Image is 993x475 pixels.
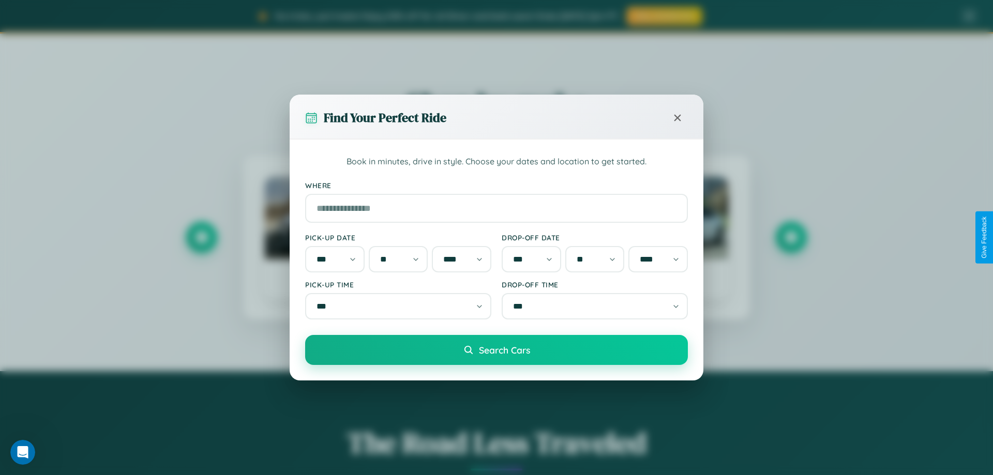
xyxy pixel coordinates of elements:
[305,181,688,190] label: Where
[324,109,446,126] h3: Find Your Perfect Ride
[305,335,688,365] button: Search Cars
[305,280,491,289] label: Pick-up Time
[479,344,530,356] span: Search Cars
[305,155,688,168] p: Book in minutes, drive in style. Choose your dates and location to get started.
[502,233,688,242] label: Drop-off Date
[502,280,688,289] label: Drop-off Time
[305,233,491,242] label: Pick-up Date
